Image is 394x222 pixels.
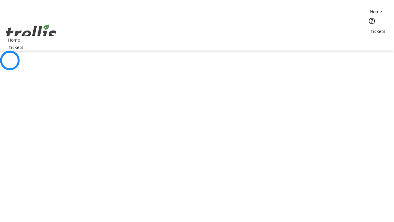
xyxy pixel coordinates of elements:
img: Orient E2E Organization Bm2olJiWBX's Logo [4,18,58,48]
span: Tickets [371,28,385,35]
a: Tickets [4,44,28,51]
a: Tickets [366,28,390,35]
span: Home [8,37,20,43]
a: Home [4,37,24,43]
span: Tickets [9,44,23,51]
span: Home [370,8,382,15]
a: Home [366,8,386,15]
button: Cart [366,35,378,47]
button: Help [366,15,378,27]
